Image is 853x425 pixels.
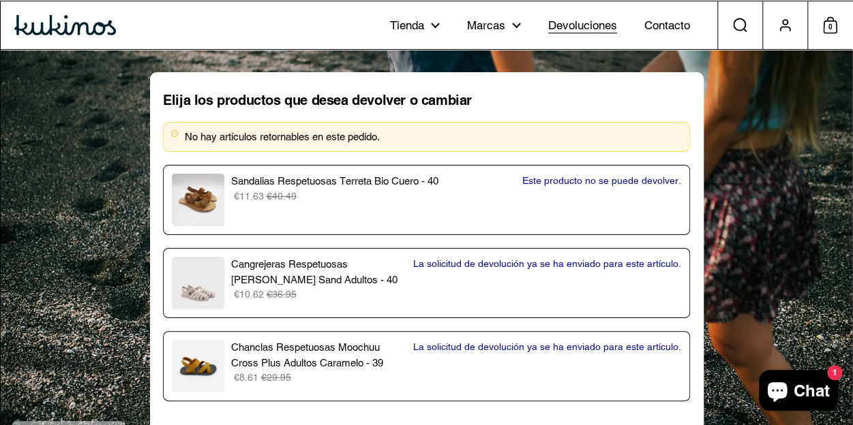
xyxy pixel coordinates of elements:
[644,18,690,33] span: Contacto
[413,257,681,271] p: La solicitud de devolución ya se ha enviado para este artículo.
[413,340,681,354] p: La solicitud de devolución ya se ha enviado para este artículo.
[172,340,224,392] img: chanclas-respetuosas-moochuu-cross-plus-adultos-caramelo-kukinos-1.webp
[185,129,683,145] p: No hay artículos retornables en este pedido.
[230,189,515,204] p: €11.63
[535,6,631,44] a: Devoluciones
[172,174,224,226] img: sandalias-respetuosas-terreta-bio-cuero-kukinos-1.webp
[230,174,515,189] p: Sandalias Respetuosas Terreta Bio Cuero - 40
[522,174,681,188] p: Este producto no se puede devolver.
[230,371,406,385] p: €8.61
[230,287,406,302] p: €10.62
[266,289,296,300] strike: €36.95
[453,6,535,44] a: Marcas
[823,18,837,36] span: 0
[631,6,704,44] a: Contacto
[376,6,453,44] a: Tienda
[230,340,406,371] p: Chanclas Respetuosas Moochuu Cross Plus Adultos Caramelo - 39
[548,18,617,33] span: Devoluciones
[172,257,224,309] img: Ura-Sand-Kukinos-1.webp
[163,91,690,109] h1: Elija los productos que desea devolver o cambiar
[260,372,290,383] strike: €29.95
[230,257,406,287] p: Cangrejeras Respetuosas [PERSON_NAME] Sand Adultos - 40
[755,370,842,414] inbox-online-store-chat: Chat de la tienda online Shopify
[467,18,505,33] span: Marcas
[390,18,424,33] span: Tienda
[266,191,296,202] strike: €40.49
